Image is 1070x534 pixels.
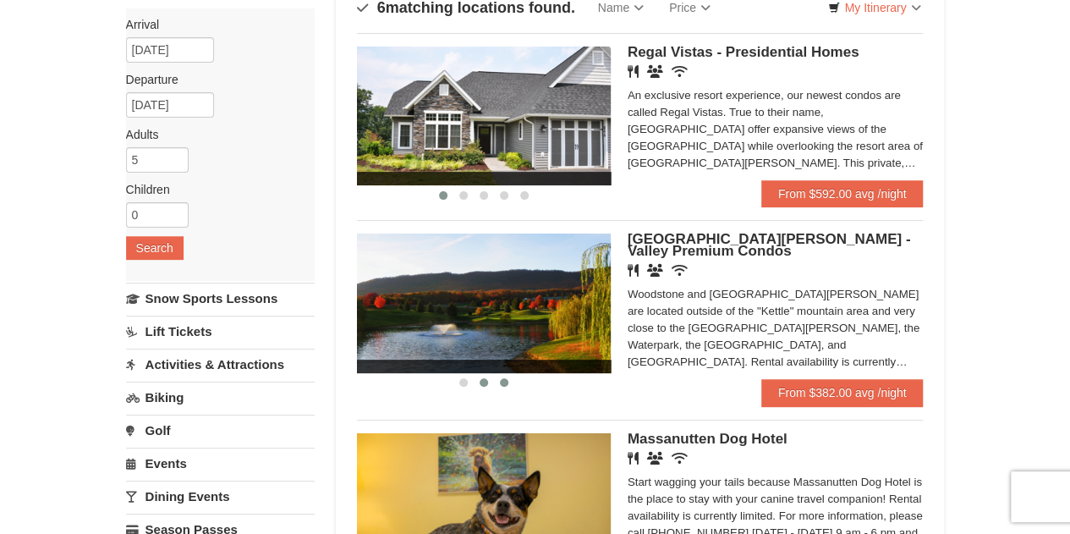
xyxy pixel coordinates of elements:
[126,71,302,88] label: Departure
[628,65,639,78] i: Restaurant
[126,415,315,446] a: Golf
[761,379,924,406] a: From $382.00 avg /night
[126,349,315,380] a: Activities & Attractions
[672,65,688,78] i: Wireless Internet (free)
[628,231,911,259] span: [GEOGRAPHIC_DATA][PERSON_NAME] - Valley Premium Condos
[126,16,302,33] label: Arrival
[672,264,688,277] i: Wireless Internet (free)
[126,126,302,143] label: Adults
[126,236,184,260] button: Search
[126,283,315,314] a: Snow Sports Lessons
[126,181,302,198] label: Children
[647,65,663,78] i: Banquet Facilities
[628,264,639,277] i: Restaurant
[628,44,859,60] span: Regal Vistas - Presidential Homes
[672,452,688,465] i: Wireless Internet (free)
[647,452,663,465] i: Banquet Facilities
[126,316,315,347] a: Lift Tickets
[628,286,924,371] div: Woodstone and [GEOGRAPHIC_DATA][PERSON_NAME] are located outside of the "Kettle" mountain area an...
[628,431,787,447] span: Massanutten Dog Hotel
[761,180,924,207] a: From $592.00 avg /night
[647,264,663,277] i: Banquet Facilities
[126,382,315,413] a: Biking
[628,452,639,465] i: Restaurant
[126,448,315,479] a: Events
[628,87,924,172] div: An exclusive resort experience, our newest condos are called Regal Vistas. True to their name, [G...
[126,481,315,512] a: Dining Events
